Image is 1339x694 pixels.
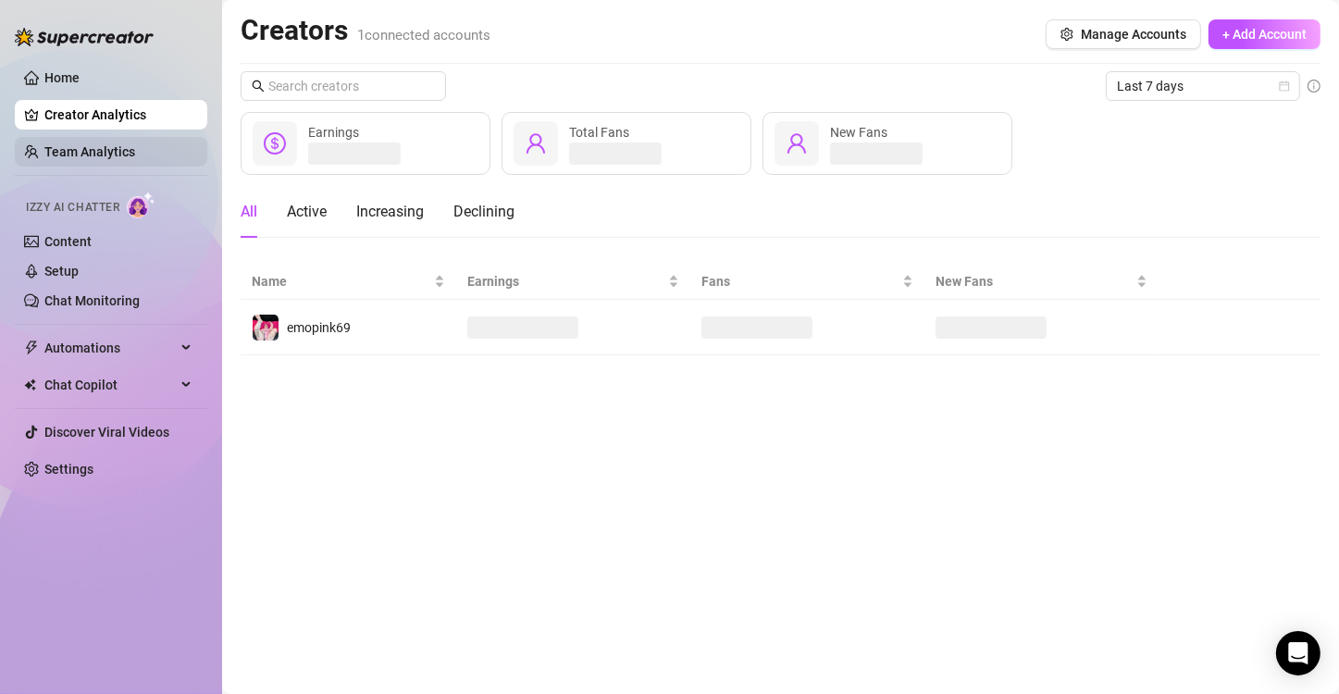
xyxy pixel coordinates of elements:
[44,293,140,308] a: Chat Monitoring
[287,320,351,335] span: emopink69
[241,201,257,223] div: All
[690,264,924,300] th: Fans
[467,271,664,291] span: Earnings
[44,70,80,85] a: Home
[456,264,690,300] th: Earnings
[453,201,515,223] div: Declining
[924,264,1159,300] th: New Fans
[264,132,286,155] span: dollar-circle
[44,100,192,130] a: Creator Analytics
[701,271,899,291] span: Fans
[357,27,490,43] span: 1 connected accounts
[44,462,93,477] a: Settings
[252,80,265,93] span: search
[26,199,119,217] span: Izzy AI Chatter
[1222,27,1307,42] span: + Add Account
[1081,27,1186,42] span: Manage Accounts
[253,315,279,341] img: emopink69
[1209,19,1320,49] button: + Add Account
[252,271,430,291] span: Name
[44,370,176,400] span: Chat Copilot
[44,333,176,363] span: Automations
[1046,19,1201,49] button: Manage Accounts
[1308,80,1320,93] span: info-circle
[24,378,36,391] img: Chat Copilot
[1279,81,1290,92] span: calendar
[24,341,39,355] span: thunderbolt
[936,271,1133,291] span: New Fans
[44,264,79,279] a: Setup
[241,13,490,48] h2: Creators
[15,28,154,46] img: logo-BBDzfeDw.svg
[127,192,155,218] img: AI Chatter
[44,144,135,159] a: Team Analytics
[44,425,169,440] a: Discover Viral Videos
[1060,28,1073,41] span: setting
[525,132,547,155] span: user
[287,201,327,223] div: Active
[241,264,456,300] th: Name
[569,125,629,140] span: Total Fans
[308,125,359,140] span: Earnings
[268,76,420,96] input: Search creators
[786,132,808,155] span: user
[44,234,92,249] a: Content
[1117,72,1289,100] span: Last 7 days
[356,201,424,223] div: Increasing
[830,125,887,140] span: New Fans
[1276,631,1320,675] div: Open Intercom Messenger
